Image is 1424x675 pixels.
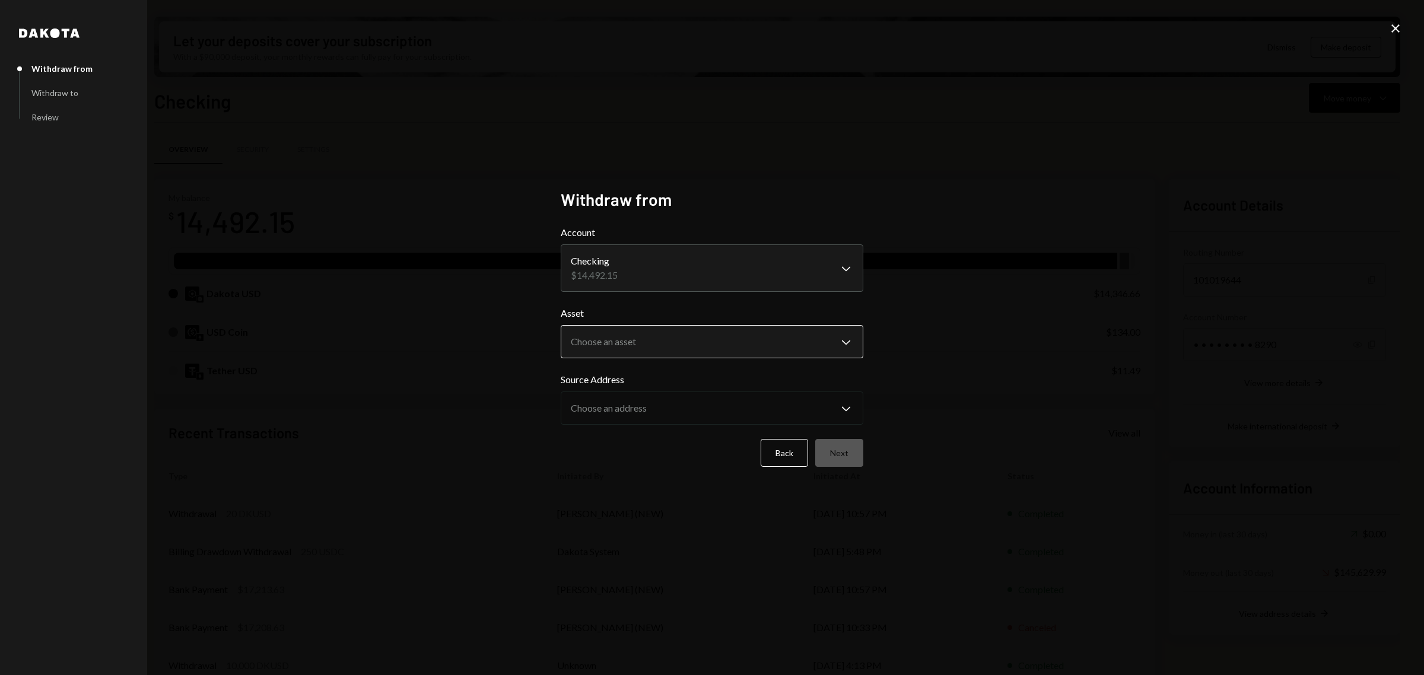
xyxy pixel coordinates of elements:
label: Asset [561,306,863,320]
button: Account [561,244,863,292]
button: Source Address [561,391,863,425]
div: Withdraw from [31,63,93,74]
label: Account [561,225,863,240]
h2: Withdraw from [561,188,863,211]
div: Withdraw to [31,88,78,98]
button: Asset [561,325,863,358]
button: Back [761,439,808,467]
label: Source Address [561,372,863,387]
div: Review [31,112,59,122]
